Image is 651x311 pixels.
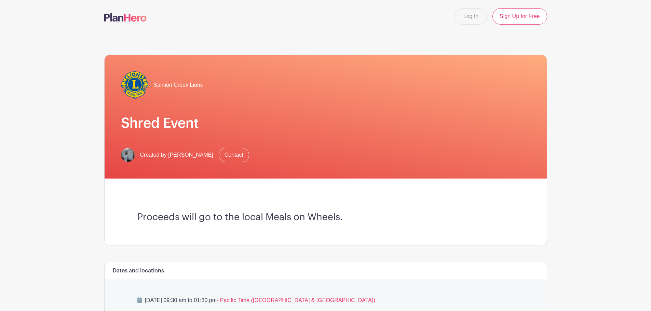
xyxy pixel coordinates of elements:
[140,151,213,159] span: Created by [PERSON_NAME]
[217,297,375,303] span: - Pacific Time ([GEOGRAPHIC_DATA] & [GEOGRAPHIC_DATA])
[455,8,487,25] a: Log In
[121,115,530,131] h1: Shred Event
[113,268,164,274] h6: Dates and locations
[137,212,514,223] h3: Proceeds will go to the local Meals on Wheels.
[121,148,135,162] img: image(4).jpg
[137,296,514,305] p: [DATE] 09:30 am to 01:30 pm
[492,8,547,25] a: Sign Up for Free
[121,71,148,99] img: lionlogo400-e1522268415706.png
[219,148,249,162] a: Contact
[104,13,147,22] img: logo-507f7623f17ff9eddc593b1ce0a138ce2505c220e1c5a4e2b4648c50719b7d32.svg
[154,81,203,89] span: Salmon Creek Lions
